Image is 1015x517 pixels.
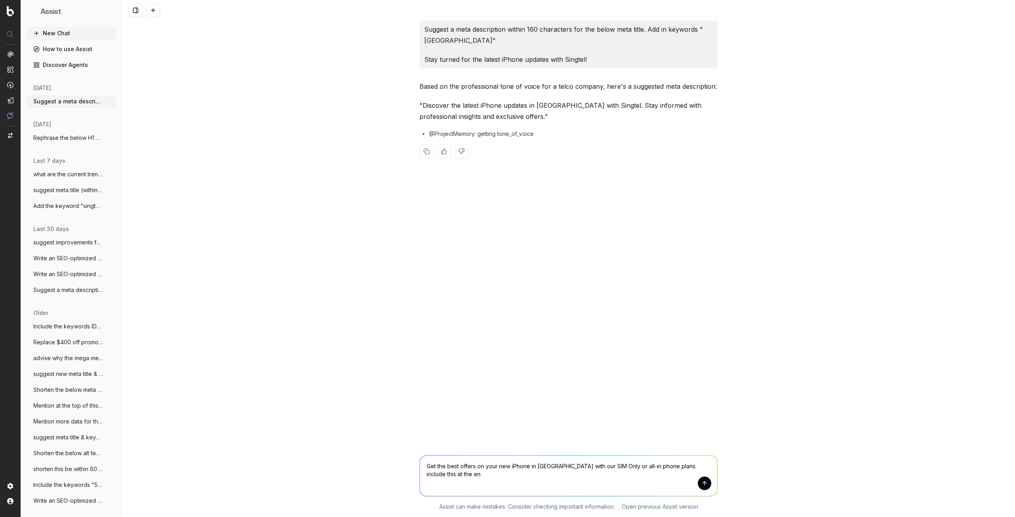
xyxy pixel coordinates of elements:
[33,309,48,317] span: older
[33,354,103,362] span: advise why the mega menu in this page ht
[420,456,717,496] textarea: Get the best offers on your new iPhone in [GEOGRAPHIC_DATA] with our SIM Only or all-in phone pla...
[27,352,116,364] button: advise why the mega menu in this page ht
[27,494,116,507] button: Write an SEO-optimized content in a simi
[27,132,116,144] button: Rephrase the below H1 of our marketing p
[33,386,103,394] span: Shorten the below meta description to be
[27,184,116,196] button: suggest meta title (within 60 characters
[408,84,415,92] img: Botify assist logo
[33,286,103,294] span: Suggest a meta description of less than
[7,498,13,504] img: My account
[7,97,13,103] img: Studio
[33,97,103,105] span: Suggest a meta description within 160 ch
[27,252,116,265] button: Write an SEO-optimized content about the
[33,134,103,142] span: Rephrase the below H1 of our marketing p
[33,254,103,262] span: Write an SEO-optimized content about the
[622,503,698,511] a: Open previous Assist version
[8,133,13,138] img: Switch project
[33,418,103,425] span: Mention more data for the same price in
[33,322,103,330] span: Include the keywords IDD Calls & global
[27,200,116,212] button: Add the keyword "singtel" to the below h
[7,112,13,119] img: Assist
[419,100,718,122] p: "Discover the latest iPhone updates in [GEOGRAPHIC_DATA] with Singtel. Stay informed with profess...
[33,157,65,165] span: last 7 days
[27,236,116,249] button: suggest improvements for the below meta
[27,168,116,181] button: what are the current trending keywords f
[27,59,116,71] a: Discover Agents
[419,81,718,92] p: Based on the professional tone of voice for a telco company, here's a suggested meta description:
[27,336,116,349] button: Replace $400 off promo in the below cont
[27,383,116,396] button: Shorten the below meta description to be
[33,497,103,505] span: Write an SEO-optimized content in a simi
[33,433,103,441] span: suggest meta title & keywords for our pa
[424,54,713,65] p: Stay turned for the latest iPhone updates with Singtel!
[7,483,13,489] img: Setting
[27,320,116,333] button: Include the keywords IDD Calls & global
[424,24,713,46] p: Suggest a meta description within 160 characters for the below meta title. Add in keywords "[GEOG...
[27,284,116,296] button: Suggest a meta description of less than
[7,51,13,57] img: Analytics
[429,130,534,138] span: @ProjectMemory: getting tone_of_voice
[33,225,69,233] span: last 30 days
[30,8,37,15] img: Assist
[33,370,103,378] span: suggest new meta title & description to
[27,43,116,55] a: How to use Assist
[30,6,113,17] button: Assist
[33,202,103,210] span: Add the keyword "singtel" to the below h
[33,449,103,457] span: Shorten the below alt text to be less th
[33,170,103,178] span: what are the current trending keywords f
[7,82,13,88] img: Activation
[27,447,116,460] button: Shorten the below alt text to be less th
[33,186,103,194] span: suggest meta title (within 60 characters
[33,120,51,128] span: [DATE]
[27,431,116,444] button: suggest meta title & keywords for our pa
[27,368,116,380] button: suggest new meta title & description to
[33,84,51,92] span: [DATE]
[33,465,103,473] span: shorten this be within 60 characters Sin
[33,238,103,246] span: suggest improvements for the below meta
[27,95,116,108] button: Suggest a meta description within 160 ch
[7,6,14,16] img: Botify logo
[33,402,103,410] span: Mention at the top of this article that
[33,481,103,489] span: Include the keywords "5G+ priority" as i
[27,27,116,40] button: New Chat
[27,399,116,412] button: Mention at the top of this article that
[27,479,116,491] button: Include the keywords "5G+ priority" as i
[33,338,103,346] span: Replace $400 off promo in the below cont
[27,415,116,428] button: Mention more data for the same price in
[439,503,615,511] p: Assist can make mistakes. Consider checking important information.
[27,463,116,475] button: shorten this be within 60 characters Sin
[7,66,13,73] img: Intelligence
[33,270,103,278] span: Write an SEO-optimized content about the
[27,268,116,280] button: Write an SEO-optimized content about the
[40,6,61,17] h1: Assist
